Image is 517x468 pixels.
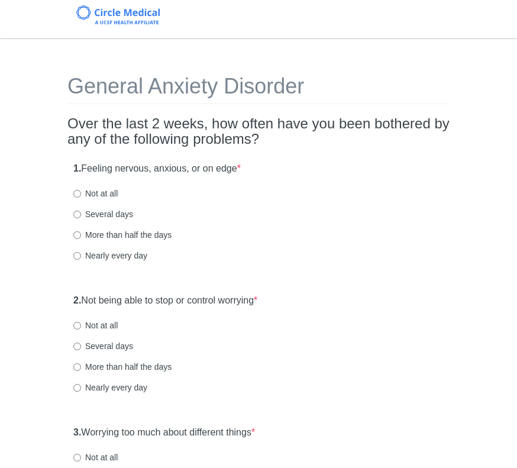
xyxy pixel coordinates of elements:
[67,116,450,147] h2: Over the last 2 weeks, how often have you been bothered by any of the following problems?
[73,343,81,350] input: Several days
[73,319,118,331] label: Not at all
[73,361,172,373] label: More than half the days
[73,252,81,260] input: Nearly every day
[67,75,450,104] h1: General Anxiety Disorder
[76,5,160,24] img: Circle Medical Logo
[73,340,133,352] label: Several days
[73,188,118,199] label: Not at all
[73,322,81,330] input: Not at all
[73,229,172,241] label: More than half the days
[73,211,81,218] input: Several days
[73,163,81,173] strong: 1.
[73,384,81,392] input: Nearly every day
[73,162,241,176] label: Feeling nervous, anxious, or on edge
[73,190,81,198] input: Not at all
[73,382,147,393] label: Nearly every day
[73,208,133,220] label: Several days
[73,451,118,463] label: Not at all
[73,250,147,262] label: Nearly every day
[73,427,81,437] strong: 3.
[73,454,81,461] input: Not at all
[73,363,81,371] input: More than half the days
[73,295,81,305] strong: 2.
[73,231,81,239] input: More than half the days
[73,294,257,308] label: Not being able to stop or control worrying
[73,426,255,440] label: Worrying too much about different things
